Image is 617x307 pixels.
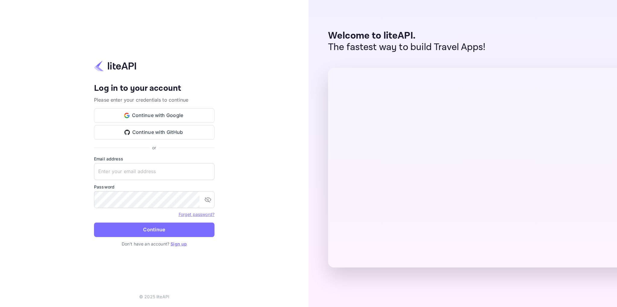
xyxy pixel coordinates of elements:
h4: Log in to your account [94,83,215,94]
a: Forget password? [179,212,215,217]
p: or [152,144,156,151]
label: Password [94,184,215,190]
p: Please enter your credentials to continue [94,96,215,103]
a: Sign up [171,241,187,246]
a: Forget password? [179,211,215,217]
button: Continue [94,223,215,237]
img: liteapi [94,60,136,72]
p: The fastest way to build Travel Apps! [328,42,486,53]
button: toggle password visibility [202,194,214,206]
p: Don't have an account? [94,241,215,247]
p: Welcome to liteAPI. [328,30,486,42]
input: Enter your email address [94,163,215,180]
label: Email address [94,156,215,162]
button: Continue with Google [94,108,215,123]
p: © 2025 liteAPI [139,293,169,300]
button: Continue with GitHub [94,125,215,140]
